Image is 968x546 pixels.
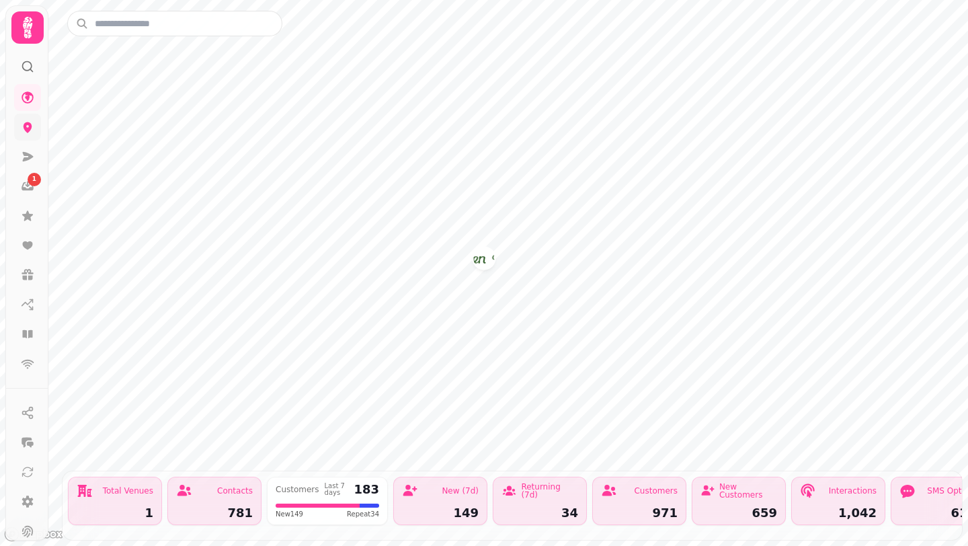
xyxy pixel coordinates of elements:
[347,509,379,519] span: Repeat 34
[32,175,36,184] span: 1
[521,483,578,499] div: Returning (7d)
[829,487,877,495] div: Interactions
[103,487,153,495] div: Total Venues
[473,247,495,273] div: Map marker
[217,487,253,495] div: Contacts
[719,483,777,499] div: New Customers
[800,507,877,519] div: 1,042
[4,526,63,542] a: Mapbox logo
[276,509,303,519] span: New 149
[442,487,479,495] div: New (7d)
[700,507,777,519] div: 659
[325,483,349,496] div: Last 7 days
[276,485,319,494] div: Customers
[77,507,153,519] div: 1
[501,507,578,519] div: 34
[601,507,678,519] div: 971
[176,507,253,519] div: 781
[402,507,479,519] div: 149
[14,173,41,200] a: 1
[634,487,678,495] div: Customers
[354,483,379,496] div: 183
[473,247,495,269] button: The Garden of Easton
